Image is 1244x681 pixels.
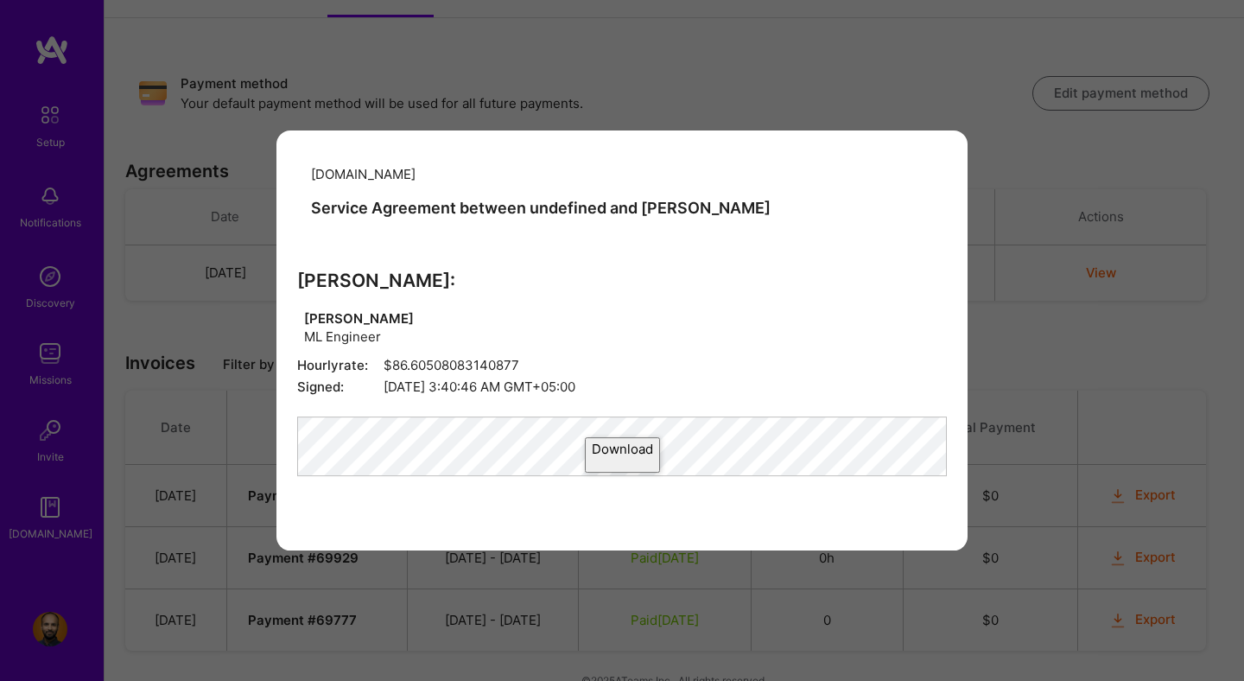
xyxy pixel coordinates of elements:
span: ML Engineer [304,328,414,346]
i: icon Close [938,155,949,165]
h3: Service Agreement between undefined and [PERSON_NAME] [311,199,771,218]
span: $86.60508083140877 [297,356,947,374]
button: Download [585,437,660,473]
span: Signed: [297,378,384,396]
span: [DATE] 3:40:46 AM GMT+05:00 [297,378,947,396]
span: [DOMAIN_NAME] [311,166,416,182]
span: [PERSON_NAME] [304,309,414,328]
h3: [PERSON_NAME]: [297,270,947,291]
span: Hourly rate: [297,356,384,374]
div: modal [276,130,968,551]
